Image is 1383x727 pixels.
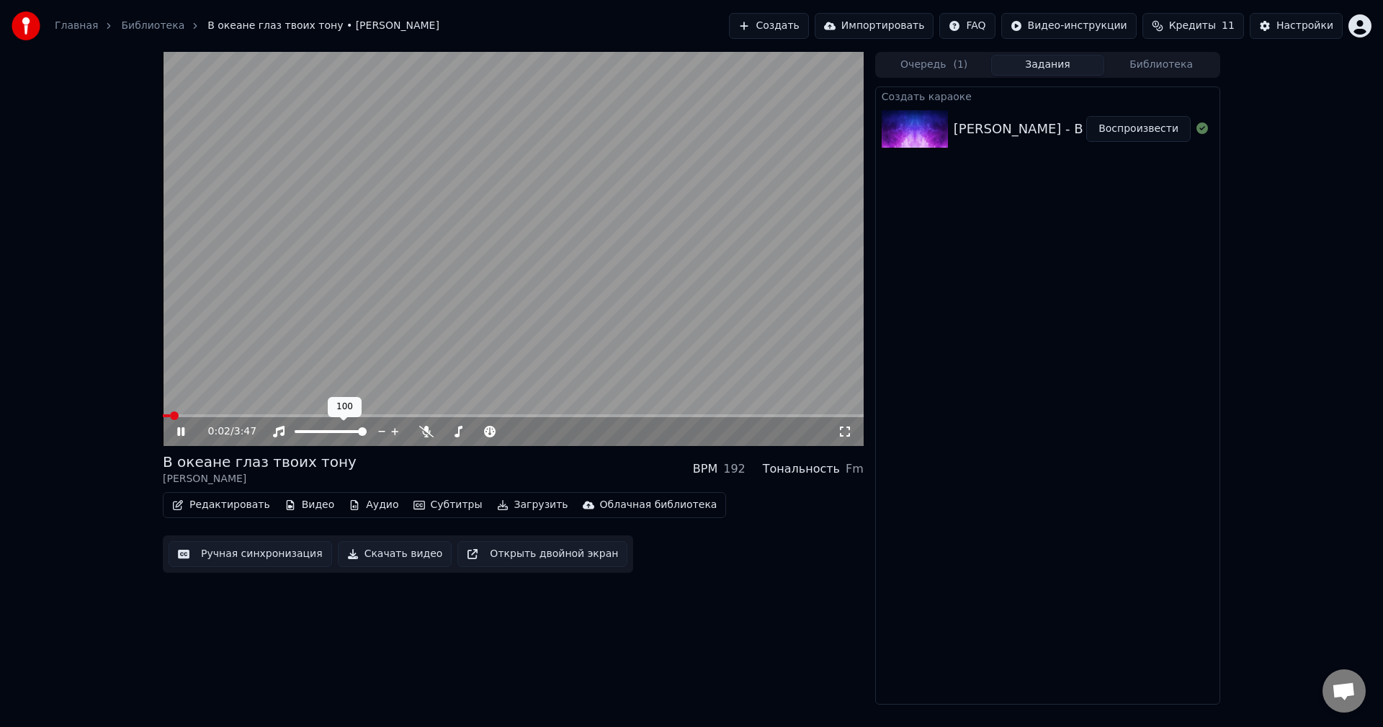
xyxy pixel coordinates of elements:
[815,13,934,39] button: Импортировать
[763,460,840,478] div: Тональность
[877,55,991,76] button: Очередь
[1142,13,1244,39] button: Кредиты11
[1222,19,1235,33] span: 11
[876,87,1219,104] div: Создать караоке
[408,495,488,515] button: Субтитры
[234,424,256,439] span: 3:47
[723,460,746,478] div: 192
[121,19,184,33] a: Библиотека
[991,55,1105,76] button: Задания
[166,495,276,515] button: Редактировать
[1322,669,1366,713] div: Открытый чат
[208,424,230,439] span: 0:02
[1250,13,1343,39] button: Настройки
[1169,19,1216,33] span: Кредиты
[12,12,40,40] img: youka
[1086,116,1191,142] button: Воспроизвести
[939,13,995,39] button: FAQ
[729,13,808,39] button: Создать
[491,495,574,515] button: Загрузить
[693,460,717,478] div: BPM
[1276,19,1333,33] div: Настройки
[163,452,357,472] div: В океане глаз твоих тону
[279,495,341,515] button: Видео
[169,541,332,567] button: Ручная синхронизация
[1001,13,1137,39] button: Видео-инструкции
[846,460,864,478] div: Fm
[1104,55,1218,76] button: Библиотека
[55,19,439,33] nav: breadcrumb
[954,119,1248,139] div: [PERSON_NAME] - В океане глаз твоих тону
[343,495,404,515] button: Аудио
[208,424,243,439] div: /
[953,58,967,72] span: ( 1 )
[55,19,98,33] a: Главная
[163,472,357,486] div: [PERSON_NAME]
[338,541,452,567] button: Скачать видео
[457,541,627,567] button: Открыть двойной экран
[600,498,717,512] div: Облачная библиотека
[328,397,362,417] div: 100
[207,19,439,33] span: В океане глаз твоих тону • [PERSON_NAME]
